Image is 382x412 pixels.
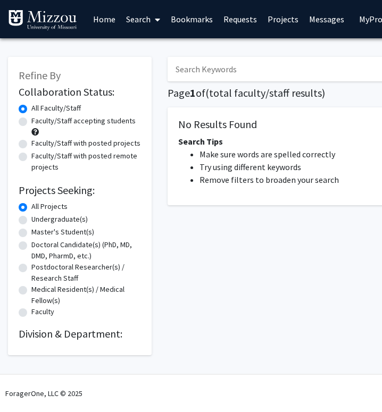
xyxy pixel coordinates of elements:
label: Medical Resident(s) / Medical Fellow(s) [31,284,141,306]
label: All Faculty/Staff [31,103,81,114]
label: Faculty/Staff accepting students [31,115,136,127]
h2: Collaboration Status: [19,86,141,98]
label: Faculty/Staff with posted remote projects [31,150,141,173]
label: Doctoral Candidate(s) (PhD, MD, DMD, PharmD, etc.) [31,239,141,262]
h2: Division & Department: [19,327,141,340]
h2: Projects Seeking: [19,184,141,197]
label: Faculty/Staff with posted projects [31,138,140,149]
span: Refine By [19,69,61,82]
label: All Projects [31,201,68,212]
label: Undergraduate(s) [31,214,88,225]
label: Faculty [31,306,54,317]
label: Master's Student(s) [31,226,94,238]
label: Postdoctoral Researcher(s) / Research Staff [31,262,141,284]
iframe: Chat [8,364,45,404]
